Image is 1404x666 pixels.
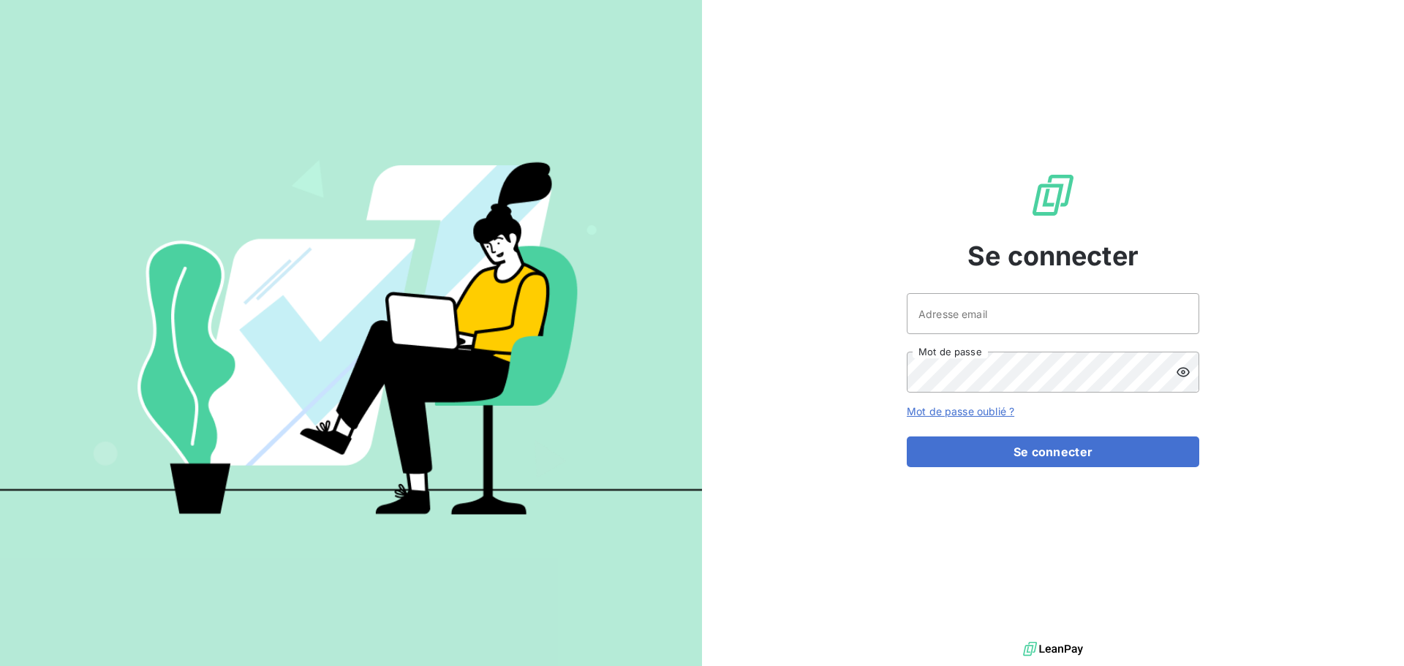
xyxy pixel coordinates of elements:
img: logo [1023,638,1083,660]
button: Se connecter [907,436,1199,467]
img: Logo LeanPay [1030,172,1076,219]
a: Mot de passe oublié ? [907,405,1014,417]
span: Se connecter [967,236,1139,276]
input: placeholder [907,293,1199,334]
